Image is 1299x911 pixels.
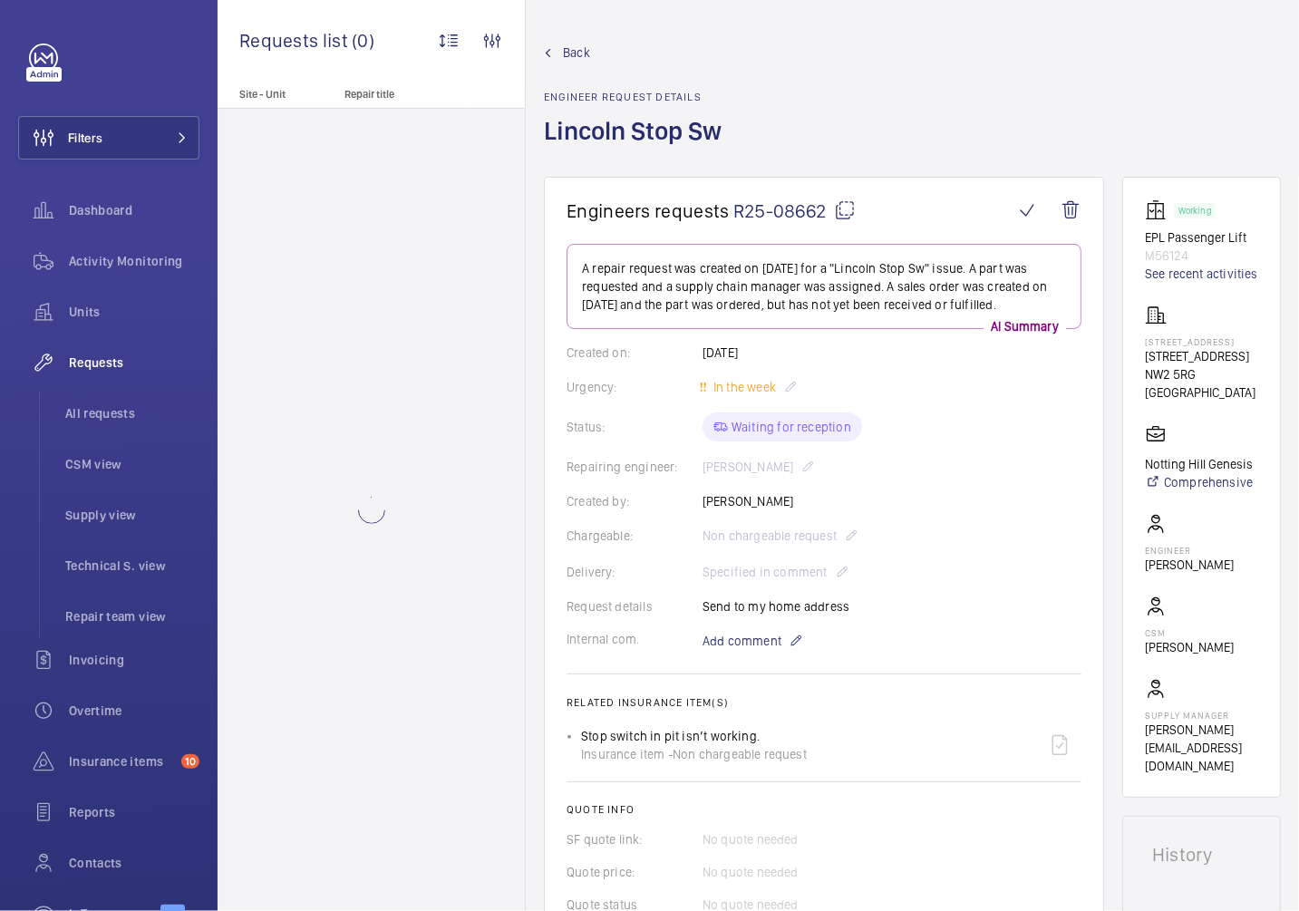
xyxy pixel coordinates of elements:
[703,632,781,650] span: Add comment
[69,752,174,770] span: Insurance items
[218,88,337,101] p: Site - Unit
[65,404,199,422] span: All requests
[563,44,590,62] span: Back
[1178,208,1211,214] p: Working
[69,854,199,872] span: Contacts
[1145,545,1234,556] p: Engineer
[1145,638,1234,656] p: [PERSON_NAME]
[1145,365,1258,402] p: NW2 5RG [GEOGRAPHIC_DATA]
[567,696,1081,709] h2: Related insurance item(s)
[181,754,199,769] span: 10
[1145,473,1253,491] a: Comprehensive
[1145,721,1258,775] p: [PERSON_NAME][EMAIL_ADDRESS][DOMAIN_NAME]
[18,116,199,160] button: Filters
[1145,265,1258,283] a: See recent activities
[68,129,102,147] span: Filters
[1145,556,1234,574] p: [PERSON_NAME]
[69,651,199,669] span: Invoicing
[239,29,352,52] span: Requests list
[733,199,856,222] span: R25-08662
[567,803,1081,816] h2: Quote info
[673,745,807,763] span: Non chargeable request
[65,455,199,473] span: CSM view
[65,557,199,575] span: Technical S. view
[69,803,199,821] span: Reports
[1145,455,1253,473] p: Notting Hill Genesis
[65,607,199,625] span: Repair team view
[984,317,1066,335] p: AI Summary
[544,114,732,177] h1: Lincoln Stop Sw
[582,259,1066,314] p: A repair request was created on [DATE] for a "Lincoln Stop Sw" issue. A part was requested and a ...
[1145,247,1258,265] p: M56124
[567,199,730,222] span: Engineers requests
[344,88,464,101] p: Repair title
[544,91,732,103] h2: Engineer request details
[581,745,673,763] span: Insurance item -
[69,354,199,372] span: Requests
[69,303,199,321] span: Units
[1145,710,1258,721] p: Supply manager
[69,252,199,270] span: Activity Monitoring
[69,201,199,219] span: Dashboard
[1145,627,1234,638] p: CSM
[1145,199,1174,221] img: elevator.svg
[1152,846,1251,864] h1: History
[69,702,199,720] span: Overtime
[1145,347,1258,365] p: [STREET_ADDRESS]
[1145,228,1258,247] p: EPL Passenger Lift
[65,506,199,524] span: Supply view
[1145,336,1258,347] p: [STREET_ADDRESS]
